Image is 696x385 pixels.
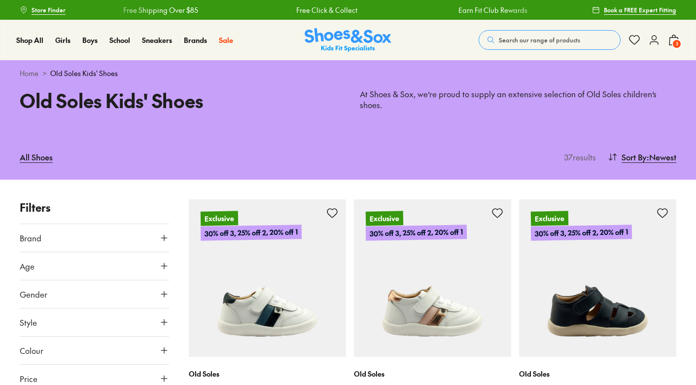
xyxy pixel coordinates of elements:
a: Sale [219,35,233,45]
span: Search our range of products [499,36,580,44]
a: Earn Fit Club Rewards [458,5,527,15]
a: School [109,35,130,45]
p: Filters [20,199,169,216]
a: Free Shipping Over $85 [122,5,197,15]
p: Exclusive [531,211,568,226]
p: 37 results [560,151,596,163]
span: 3 [672,39,682,49]
button: Colour [20,337,169,364]
span: Brand [20,232,41,244]
span: Old Soles Kids' Shoes [50,68,118,78]
span: Price [20,373,37,385]
button: Sort By:Newest [608,146,676,168]
p: 30% off 3, 25% off 2, 20% off 1 [366,225,467,241]
a: Shoes & Sox [305,28,391,52]
p: Old Soles [519,369,676,379]
p: Exclusive [366,211,403,226]
a: Free Click & Collect [295,5,356,15]
a: Girls [55,35,70,45]
button: Search our range of products [479,30,621,50]
span: Book a FREE Expert Fitting [604,5,676,14]
button: Gender [20,280,169,308]
a: Brands [184,35,207,45]
p: Exclusive [201,211,238,226]
a: Shop All [16,35,43,45]
a: Store Finder [20,1,66,19]
img: SNS_Logo_Responsive.svg [305,28,391,52]
button: Age [20,252,169,280]
p: At Shoes & Sox, we’re proud to supply an extensive selection of Old Soles children’s shoes. [360,89,676,111]
button: 3 [668,29,680,51]
a: Boys [82,35,98,45]
p: 30% off 3, 25% off 2, 20% off 1 [201,225,302,241]
span: : Newest [647,151,676,163]
a: Book a FREE Expert Fitting [592,1,676,19]
a: All Shoes [20,146,53,168]
p: Old Soles [189,369,346,379]
a: Exclusive30% off 3, 25% off 2, 20% off 1 [354,199,511,357]
a: Exclusive30% off 3, 25% off 2, 20% off 1 [519,199,676,357]
a: Exclusive30% off 3, 25% off 2, 20% off 1 [189,199,346,357]
button: Brand [20,224,169,252]
button: Style [20,308,169,336]
p: Old Soles [354,369,511,379]
span: Age [20,260,35,272]
span: Gender [20,288,47,300]
div: > [20,68,676,78]
h1: Old Soles Kids' Shoes [20,86,336,115]
span: Sort By [622,151,647,163]
iframe: Gorgias live chat messenger [10,319,49,355]
span: Store Finder [32,5,66,14]
span: Style [20,316,37,328]
p: 30% off 3, 25% off 2, 20% off 1 [531,225,632,241]
a: Sneakers [142,35,172,45]
a: Home [20,68,38,78]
